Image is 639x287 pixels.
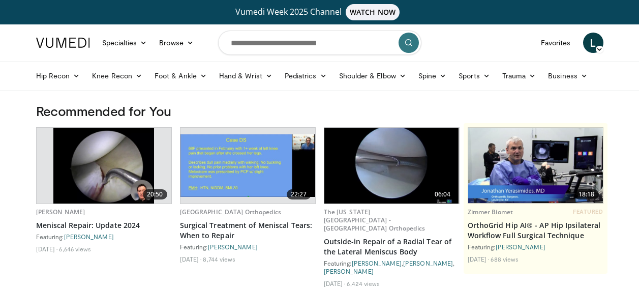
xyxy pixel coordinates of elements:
a: Business [542,66,594,86]
a: 20:50 [37,128,171,204]
span: 20:50 [143,189,167,199]
a: [PERSON_NAME] [403,260,453,267]
span: 06:04 [431,189,455,199]
a: OrthoGrid Hip AI® - AP Hip Ipsilateral Workflow Full Surgical Technique [468,220,603,241]
a: Specialties [96,33,154,53]
a: 22:27 [180,128,315,204]
a: [PERSON_NAME] [64,233,114,240]
img: 503c3a3d-ad76-4115-a5ba-16c0230cde33.620x360_q85_upscale.jpg [468,128,603,204]
a: Sports [452,66,496,86]
a: Zimmer Biomet [468,208,513,216]
li: [DATE] [180,255,202,263]
div: Featuring: [180,243,316,251]
a: Outside-in Repair of a Radial Tear of the Lateral Meniscus Body [324,237,460,257]
span: 18:18 [574,189,599,199]
div: Featuring: , , [324,259,460,275]
a: [PERSON_NAME] [36,208,85,216]
span: 22:27 [287,189,311,199]
a: [PERSON_NAME] [496,243,545,250]
img: VuMedi Logo [36,38,90,48]
a: Knee Recon [86,66,148,86]
a: Favorites [535,33,577,53]
img: 5c50dd53-e53b-454a-87a4-92858b63ad6f.620x360_q85_upscale.jpg [324,128,459,204]
span: WATCH NOW [346,4,400,20]
div: Featuring: [36,233,172,241]
a: Shoulder & Elbow [333,66,412,86]
a: Hand & Wrist [213,66,279,86]
a: Hip Recon [30,66,86,86]
li: [DATE] [36,245,58,253]
li: 688 views [491,255,519,263]
li: 6,646 views [59,245,91,253]
img: 73f26c0b-5ccf-44fc-8ea3-fdebfe20c8f0.620x360_q85_upscale.jpg [180,134,315,197]
img: 106a3a39-ec7f-4e65-a126-9a23cf1eacd5.620x360_q85_upscale.jpg [53,128,155,204]
a: Spine [412,66,452,86]
span: FEATURED [573,208,603,215]
a: [PERSON_NAME] [208,243,258,250]
a: 18:18 [468,128,603,204]
a: 06:04 [324,128,459,204]
a: [PERSON_NAME] [352,260,402,267]
a: Browse [153,33,200,53]
a: Foot & Ankle [148,66,213,86]
a: [GEOGRAPHIC_DATA] Orthopedics [180,208,281,216]
a: Pediatrics [279,66,333,86]
input: Search topics, interventions [218,31,421,55]
li: 8,744 views [203,255,235,263]
li: [DATE] [468,255,490,263]
a: The [US_STATE][GEOGRAPHIC_DATA] - [GEOGRAPHIC_DATA] Orthopedics [324,208,425,233]
a: Surgical Treatment of Meniscal Tears: When to Repair [180,220,316,241]
a: Meniscal Repair: Update 2024 [36,220,172,231]
a: Trauma [496,66,542,86]
div: Featuring: [468,243,603,251]
a: L [583,33,603,53]
h3: Recommended for You [36,103,603,119]
a: [PERSON_NAME] [324,268,374,275]
a: Vumedi Week 2025 ChannelWATCH NOW [38,4,602,20]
